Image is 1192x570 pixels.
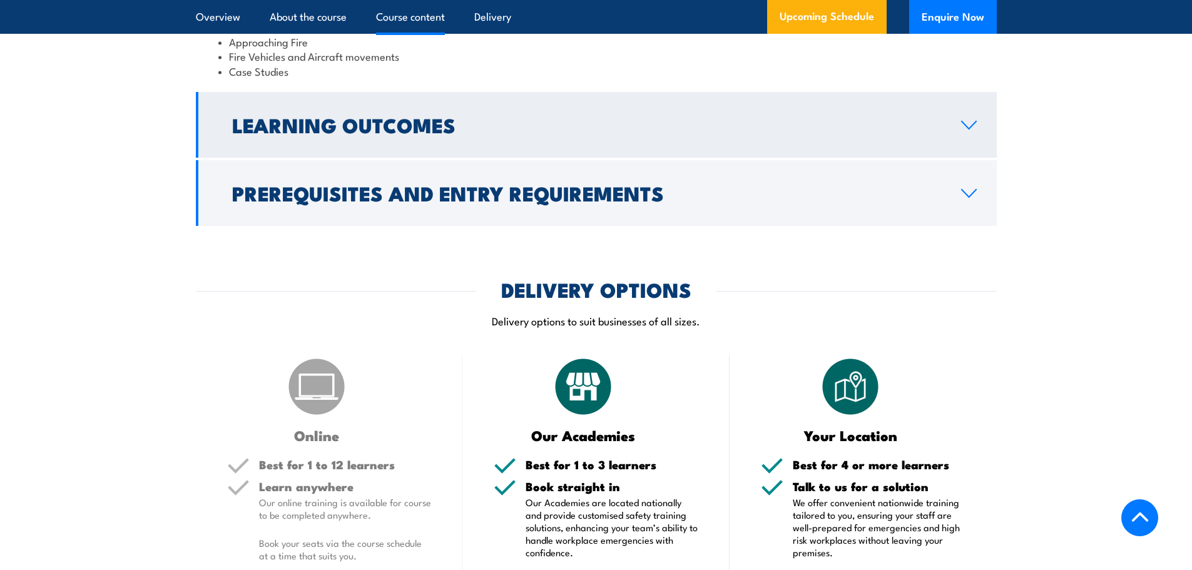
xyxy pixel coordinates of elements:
h3: Online [227,428,407,442]
h2: Prerequisites and Entry Requirements [232,184,941,201]
h3: Your Location [761,428,940,442]
h5: Book straight in [526,481,698,492]
h5: Talk to us for a solution [793,481,965,492]
p: Book your seats via the course schedule at a time that suits you. [259,537,432,562]
a: Prerequisites and Entry Requirements [196,160,997,226]
p: Delivery options to suit businesses of all sizes. [196,313,997,328]
li: Fire Vehicles and Aircraft movements [218,49,974,63]
p: We offer convenient nationwide training tailored to you, ensuring your staff are well-prepared fo... [793,496,965,559]
p: Our Academies are located nationally and provide customised safety training solutions, enhancing ... [526,496,698,559]
li: Case Studies [218,64,974,78]
li: Approaching Fire [218,34,974,49]
h5: Learn anywhere [259,481,432,492]
p: Our online training is available for course to be completed anywhere. [259,496,432,521]
h3: Our Academies [494,428,673,442]
h2: Learning Outcomes [232,116,941,133]
a: Learning Outcomes [196,92,997,158]
h2: DELIVERY OPTIONS [501,280,691,298]
h5: Best for 1 to 12 learners [259,459,432,471]
h5: Best for 4 or more learners [793,459,965,471]
h5: Best for 1 to 3 learners [526,459,698,471]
